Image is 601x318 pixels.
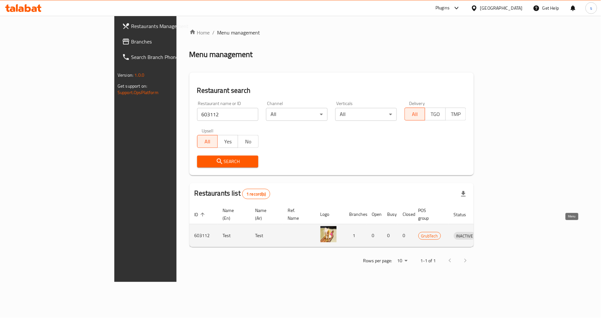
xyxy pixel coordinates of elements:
span: TMP [448,110,463,119]
h2: Menu management [189,49,253,60]
td: Test [218,224,250,247]
span: Menu management [217,29,260,36]
a: Support.OpsPlatform [118,88,158,97]
span: 1.0.0 [134,71,144,79]
span: GrubTech [419,232,441,240]
span: 1 record(s) [243,191,270,197]
td: 0 [398,224,413,247]
button: TMP [445,108,466,120]
span: Search [202,158,253,166]
span: ID [195,211,207,218]
div: Export file [456,186,471,202]
span: Ref. Name [288,207,308,222]
td: 1 [344,224,367,247]
th: Open [367,205,382,224]
span: Name (En) [223,207,243,222]
a: Branches [117,34,215,49]
div: All [335,108,397,121]
div: Plugins [435,4,450,12]
span: Status [454,211,475,218]
div: All [266,108,328,121]
span: Version: [118,71,133,79]
td: 0 [367,224,382,247]
div: Rows per page: [395,256,410,266]
span: Yes [220,137,235,146]
input: Search for restaurant name or ID.. [197,108,259,121]
label: Delivery [409,101,425,106]
table: enhanced table [189,205,506,247]
button: All [197,135,218,148]
span: All [407,110,423,119]
p: Rows per page: [363,257,392,265]
span: Restaurants Management [131,22,210,30]
span: Get support on: [118,82,147,90]
td: Test [250,224,283,247]
span: TGO [428,110,443,119]
div: Total records count [242,189,270,199]
a: Search Branch Phone [117,49,215,65]
p: 1-1 of 1 [420,257,436,265]
h2: Restaurant search [197,86,466,95]
span: POS group [418,207,441,222]
button: TGO [425,108,445,120]
button: No [238,135,258,148]
span: Name (Ar) [255,207,275,222]
td: 0 [382,224,398,247]
span: s [590,5,592,12]
th: Branches [344,205,367,224]
span: Branches [131,38,210,45]
img: Test [320,226,337,242]
th: Logo [315,205,344,224]
button: Search [197,156,259,168]
span: INACTIVE [454,232,476,240]
div: [GEOGRAPHIC_DATA] [480,5,523,12]
label: Upsell [202,129,214,133]
span: Search Branch Phone [131,53,210,61]
h2: Restaurants list [195,188,270,199]
nav: breadcrumb [189,29,474,36]
button: Yes [217,135,238,148]
th: Busy [382,205,398,224]
a: Restaurants Management [117,18,215,34]
span: No [241,137,256,146]
span: All [200,137,215,146]
button: All [405,108,425,120]
th: Closed [398,205,413,224]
